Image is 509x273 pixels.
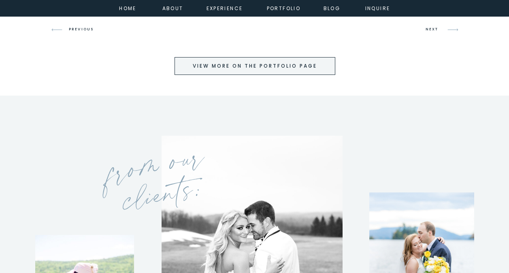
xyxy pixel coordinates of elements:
a: Blog [317,4,347,11]
a: portfolio [266,4,301,11]
a: inquire [363,4,392,11]
a: home [117,4,139,11]
a: about [162,4,181,11]
a: experience [207,4,239,11]
h3: NEXT [426,26,441,33]
a: view more on the portfolio page [175,62,335,68]
h3: PREVIOUS [69,26,100,33]
h2: from our clients: [80,134,238,221]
